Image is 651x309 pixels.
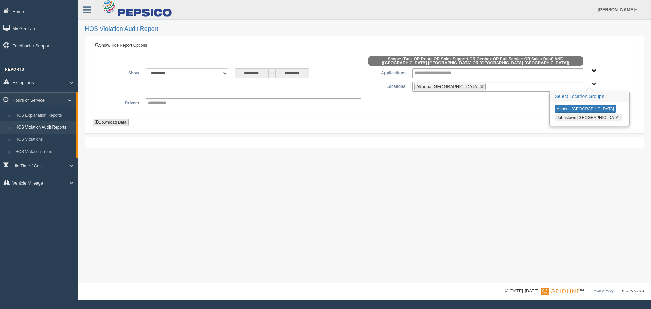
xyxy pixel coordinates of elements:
div: © [DATE]-[DATE] - ™ [505,288,644,295]
a: HOS Violation Trend [12,146,76,158]
h2: HOS Violation Audit Report [85,26,644,33]
button: Altoona [GEOGRAPHIC_DATA] [555,105,616,113]
label: Show [98,68,142,76]
h3: Select Location Groups [550,91,629,102]
a: Show/Hide Report Options [93,42,149,49]
img: Gridline [541,288,579,295]
span: v. 2025.5.2764 [622,289,644,293]
label: Drivers [98,98,142,107]
a: HOS Violation Audit Reports [12,121,76,134]
button: Johnstown [GEOGRAPHIC_DATA] [555,114,622,121]
a: HOS Violations [12,134,76,146]
a: HOS Explanation Reports [12,110,76,122]
label: Applications [364,68,409,76]
button: Download Data [93,119,129,126]
span: Scope: (Bulk OR Route OR Sales Support OR Geobox OR Full Service OR Sales Dept) AND ([GEOGRAPHIC_... [368,56,583,66]
span: Altoona [GEOGRAPHIC_DATA] [416,84,478,89]
span: to [269,68,275,78]
label: Locations [364,82,409,90]
a: Privacy Policy [592,289,613,293]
